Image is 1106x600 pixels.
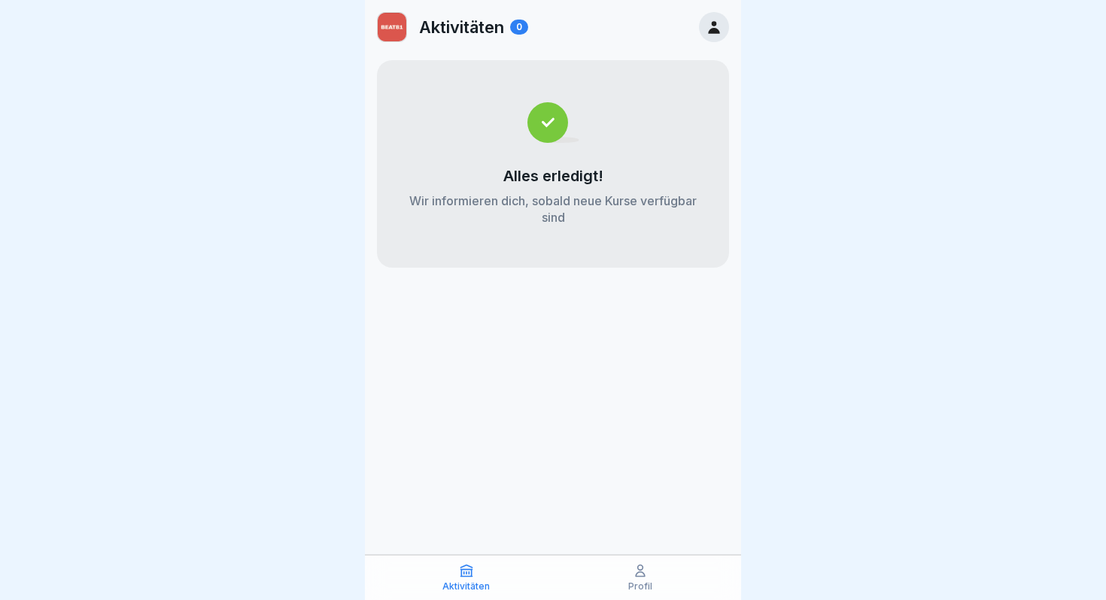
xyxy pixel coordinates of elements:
div: 0 [510,20,528,35]
p: Alles erledigt! [503,167,603,185]
p: Aktivitäten [442,581,490,592]
p: Aktivitäten [419,17,504,37]
p: Wir informieren dich, sobald neue Kurse verfügbar sind [407,192,699,226]
p: Profil [628,581,652,592]
img: completed.svg [527,102,579,143]
img: hrdyj4tscali0st5u12judfl.png [378,13,406,41]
